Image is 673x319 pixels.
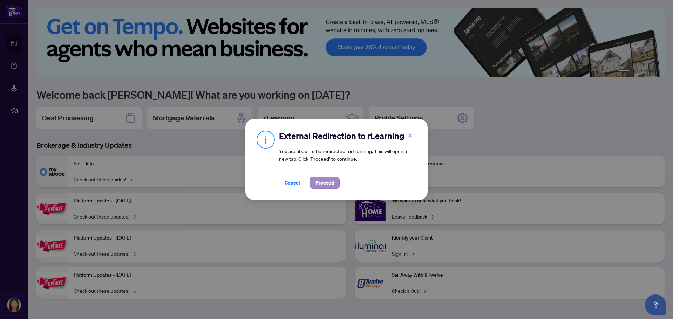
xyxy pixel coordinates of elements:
span: close [408,133,413,138]
button: Cancel [279,177,306,189]
div: You are about to be redirected to rLearning . This will open a new tab. Click ‘Proceed’ to continue. [279,130,416,189]
span: Cancel [285,177,300,188]
span: Proceed [315,177,334,188]
button: Open asap [645,294,666,315]
button: Proceed [310,177,340,189]
h2: External Redirection to rLearning [279,130,416,141]
img: Info Icon [257,130,275,149]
